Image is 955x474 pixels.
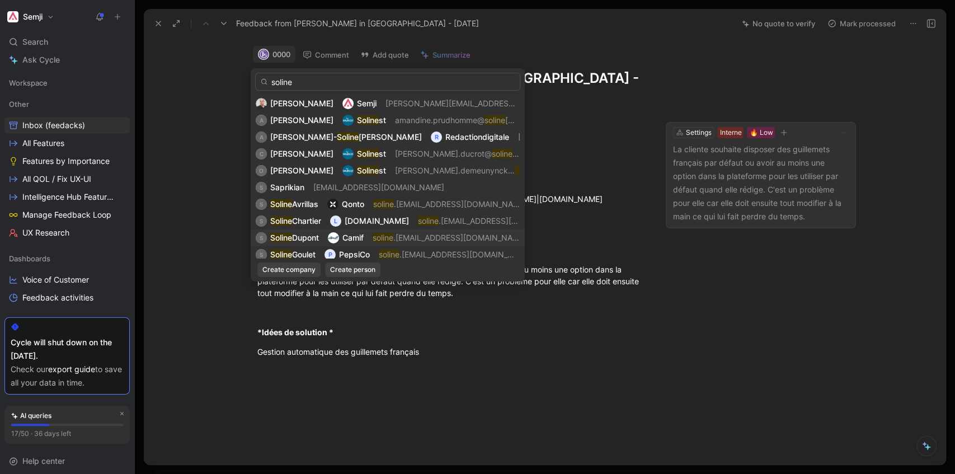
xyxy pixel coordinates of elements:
[379,166,386,175] span: st
[359,132,422,142] span: [PERSON_NAME]
[256,249,267,260] div: S
[357,149,379,158] mark: Soline
[515,166,536,175] mark: soline
[337,132,359,142] mark: Soline
[342,233,364,242] span: Camif
[256,132,267,143] div: A
[395,115,484,125] span: amandine.prudhomme@
[357,115,379,125] mark: Soline
[270,166,333,175] span: [PERSON_NAME]
[445,132,509,142] span: Redactiondigitale
[373,233,393,242] mark: soline
[256,165,267,176] div: O
[270,115,333,125] span: [PERSON_NAME]
[270,233,292,242] mark: Soline
[385,98,580,108] span: [PERSON_NAME][EMAIL_ADDRESS][DOMAIN_NAME]
[342,199,364,209] span: Qonto
[395,149,492,158] span: [PERSON_NAME].ducrot@
[357,98,377,108] span: Semji
[399,250,533,259] span: .[EMAIL_ADDRESS][DOMAIN_NAME]
[505,115,568,125] span: [DOMAIN_NAME]
[292,199,318,209] span: Avrillas
[330,215,341,227] div: L
[262,264,316,275] span: Create company
[373,199,394,209] mark: soline
[270,149,333,158] span: [PERSON_NAME]
[256,98,267,109] img: a90fc509626a46409fdba85eceb82909.jpg
[431,132,442,143] div: R
[270,216,292,226] mark: Soline
[313,182,444,192] span: [EMAIL_ADDRESS][DOMAIN_NAME]
[257,262,321,277] button: Create company
[327,199,338,210] img: logo
[395,166,515,175] span: [PERSON_NAME].demeunynck@
[256,148,267,159] div: C
[342,165,354,176] img: logo
[418,216,439,226] mark: soline
[328,232,339,243] img: logo
[393,233,526,242] span: .[EMAIL_ADDRESS][DOMAIN_NAME]
[394,199,527,209] span: .[EMAIL_ADDRESS][DOMAIN_NAME]
[270,132,337,142] span: [PERSON_NAME]-
[324,249,336,260] div: P
[256,182,267,193] div: S
[330,264,375,275] span: Create person
[439,216,572,226] span: .[EMAIL_ADDRESS][DOMAIN_NAME]
[342,115,354,126] img: logo
[342,98,354,109] img: logo
[270,182,304,192] span: Saprikian
[256,199,267,210] div: S
[484,115,505,125] mark: soline
[379,149,386,158] span: st
[256,115,267,126] div: A
[292,216,321,226] span: Chartier
[270,199,292,209] mark: Soline
[270,250,292,259] mark: Soline
[379,250,399,259] mark: soline
[270,98,333,108] span: [PERSON_NAME]
[379,115,386,125] span: st
[255,73,520,91] input: Search...
[357,166,379,175] mark: Soline
[292,250,316,259] span: Goulet
[256,232,267,243] div: S
[339,250,370,259] span: PepsiCo
[518,132,649,142] span: [EMAIL_ADDRESS][DOMAIN_NAME]
[256,215,267,227] div: S
[345,216,409,226] span: [DOMAIN_NAME]
[492,149,512,158] mark: soline
[325,262,380,277] button: Create person
[342,148,354,159] img: logo
[292,233,319,242] span: Dupont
